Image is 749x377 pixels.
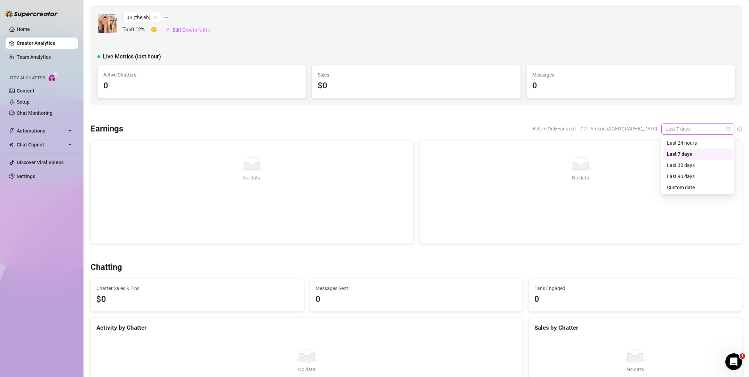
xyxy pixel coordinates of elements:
[17,160,64,165] a: Discover Viral Videos
[726,127,731,131] span: calendar
[103,71,300,79] span: Active Chatters
[165,27,170,32] span: edit
[17,125,66,136] span: Automations
[96,323,517,332] div: Activity by Chatter
[667,184,729,191] div: Custom date
[90,262,122,273] h3: Chatting
[96,284,298,292] span: Chatter Sales & Tips
[165,24,210,35] button: Edit Creator's Bio
[122,26,151,34] span: Top 0.12 %
[48,72,58,82] img: AI Chatter
[537,366,733,373] div: No data
[17,54,51,60] a: Team Analytics
[10,75,45,81] span: Izzy AI Chatter
[98,14,117,33] img: JB
[17,99,30,105] a: Setup
[151,26,165,34] span: 🙂
[17,110,53,116] a: Chat Monitoring
[316,284,517,292] span: Messages Sent
[17,88,34,94] a: Content
[96,293,298,306] span: $0
[663,160,733,171] div: Last 30 days
[9,128,15,134] span: thunderbolt
[17,38,72,49] a: Creator Analytics
[103,79,300,93] div: 0
[127,12,157,23] span: JB (thejab)
[740,353,745,359] span: 1
[534,293,736,306] div: 0
[580,123,657,134] span: CDT America/[GEOGRAPHIC_DATA]
[99,366,514,373] div: No data
[99,174,405,182] div: No data
[666,124,730,134] span: Last 7 days
[164,12,169,23] span: ellipsis
[428,174,734,182] div: No data
[90,123,123,135] h3: Earnings
[173,27,210,33] span: Edit Creator's Bio
[667,161,729,169] div: Last 30 days
[667,139,729,147] div: Last 24 hours
[318,79,515,93] div: $0
[9,142,14,147] img: Chat Copilot
[318,71,515,79] span: Sales
[667,173,729,180] div: Last 90 days
[663,137,733,149] div: Last 24 hours
[532,123,576,134] span: Before OnlyFans cut
[725,353,742,370] iframe: Intercom live chat
[17,26,30,32] a: Home
[103,53,161,61] span: Live Metrics (last hour)
[532,79,729,93] div: 0
[153,15,157,19] span: team
[663,171,733,182] div: Last 90 days
[316,293,517,306] div: 0
[667,150,729,158] div: Last 7 days
[6,10,58,17] img: logo-BBDzfeDw.svg
[534,284,736,292] span: Fans Engaged
[534,323,736,332] div: Sales by Chatter
[17,139,66,150] span: Chat Copilot
[663,149,733,160] div: Last 7 days
[737,127,742,131] span: info-circle
[17,174,35,179] a: Settings
[532,71,729,79] span: Messages
[663,182,733,193] div: Custom date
